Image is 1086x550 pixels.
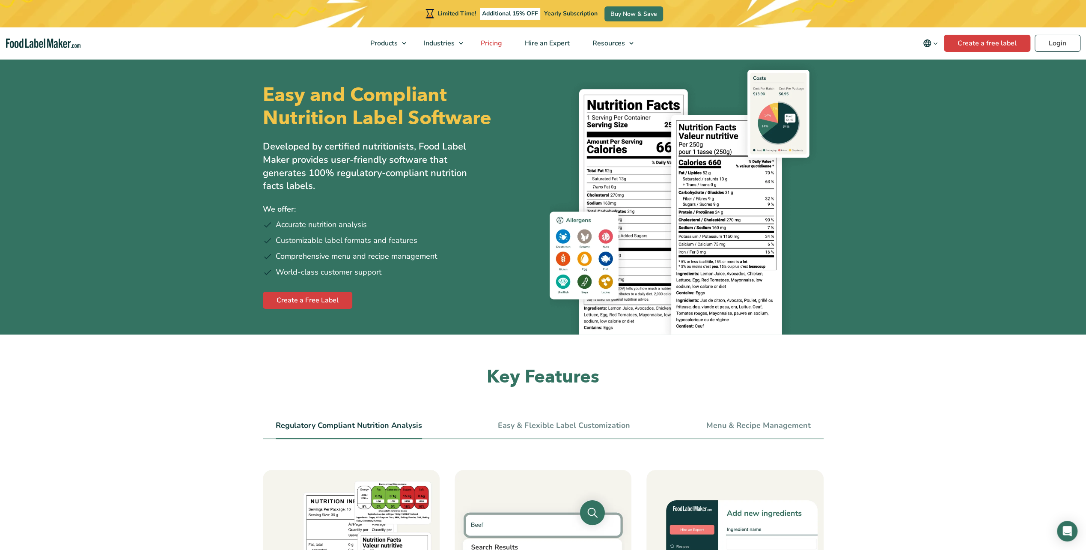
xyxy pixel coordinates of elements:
[276,251,437,262] span: Comprehensive menu and recipe management
[368,39,399,48] span: Products
[514,27,579,59] a: Hire an Expert
[706,421,811,430] a: Menu & Recipe Management
[6,39,80,48] a: Food Label Maker homepage
[706,420,811,439] li: Menu & Recipe Management
[581,27,638,59] a: Resources
[437,9,476,18] span: Limited Time!
[276,235,417,246] span: Customizable label formats and features
[498,421,630,430] a: Easy & Flexible Label Customization
[522,39,571,48] span: Hire an Expert
[263,203,537,215] p: We offer:
[480,8,540,20] span: Additional 15% OFF
[1057,521,1077,541] div: Open Intercom Messenger
[944,35,1030,52] a: Create a free label
[590,39,626,48] span: Resources
[359,27,411,59] a: Products
[276,266,381,278] span: World-class customer support
[917,35,944,52] button: Change language
[276,219,367,230] span: Accurate nutrition analysis
[544,9,598,18] span: Yearly Subscription
[478,39,503,48] span: Pricing
[604,6,663,21] a: Buy Now & Save
[276,421,422,430] a: Regulatory Compliant Nutrition Analysis
[421,39,455,48] span: Industries
[263,292,352,309] a: Create a Free Label
[1035,35,1080,52] a: Login
[263,365,824,389] h2: Key Features
[263,84,536,130] h1: Easy and Compliant Nutrition Label Software
[413,27,467,59] a: Industries
[470,27,512,59] a: Pricing
[263,140,485,193] p: Developed by certified nutritionists, Food Label Maker provides user-friendly software that gener...
[276,420,422,439] li: Regulatory Compliant Nutrition Analysis
[498,420,630,439] li: Easy & Flexible Label Customization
